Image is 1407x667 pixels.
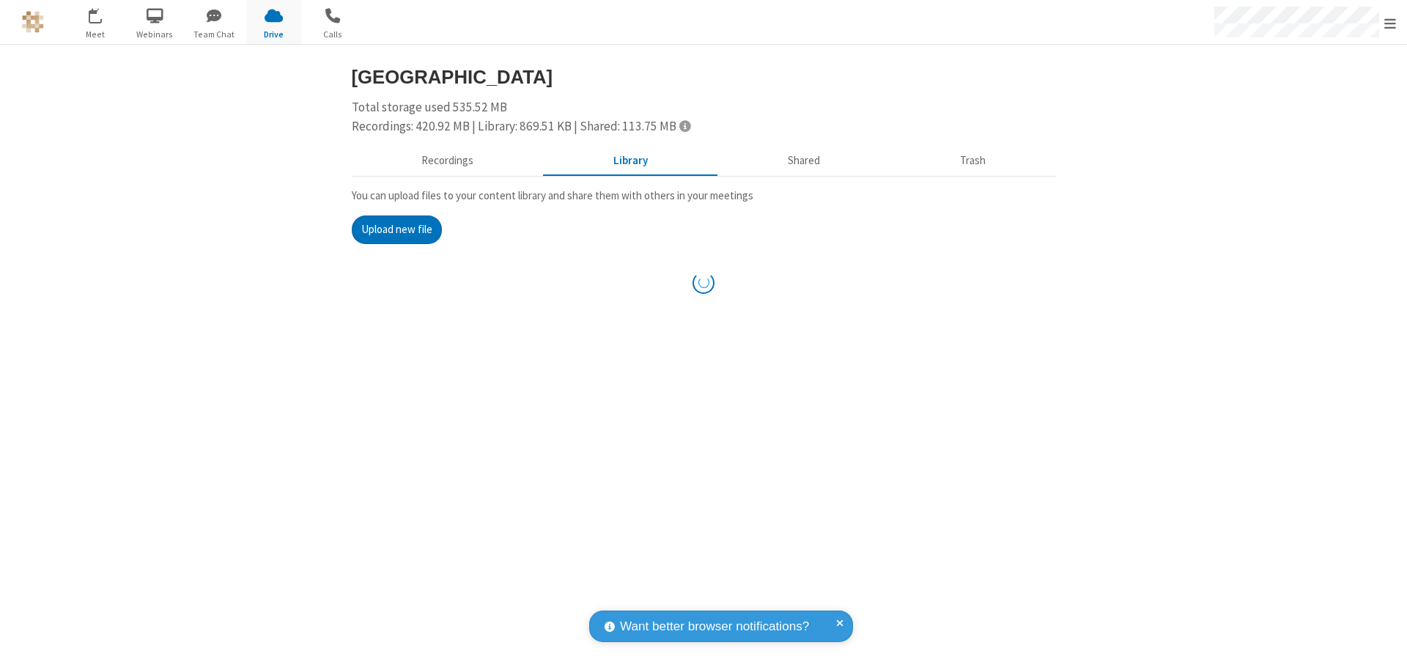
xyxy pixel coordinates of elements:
[68,28,123,41] span: Meet
[306,28,361,41] span: Calls
[352,215,442,245] button: Upload new file
[544,147,718,175] button: Content library
[718,147,890,175] button: Shared during meetings
[1370,629,1396,657] iframe: Chat
[22,11,44,33] img: QA Selenium DO NOT DELETE OR CHANGE
[352,98,1056,136] div: Total storage used 535.52 MB
[352,117,1056,136] div: Recordings: 420.92 MB | Library: 869.51 KB | Shared: 113.75 MB
[679,119,690,132] span: Totals displayed include files that have been moved to the trash.
[352,67,1056,87] h3: [GEOGRAPHIC_DATA]
[352,147,544,175] button: Recorded meetings
[890,147,1056,175] button: Trash
[620,617,809,636] span: Want better browser notifications?
[187,28,242,41] span: Team Chat
[128,28,182,41] span: Webinars
[352,188,1056,204] p: You can upload files to your content library and share them with others in your meetings
[97,8,110,19] div: 13
[246,28,301,41] span: Drive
